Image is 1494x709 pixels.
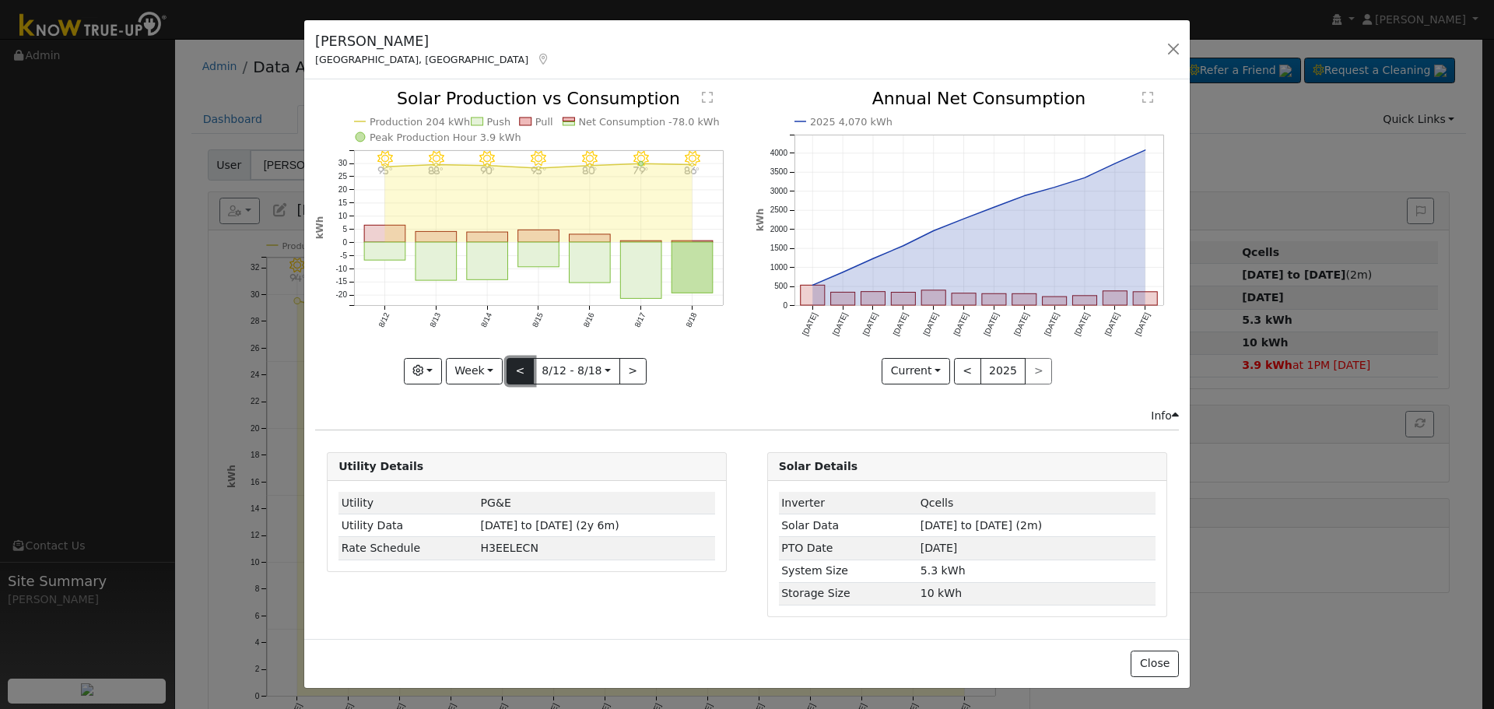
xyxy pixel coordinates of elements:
text: 5 [343,225,348,233]
text: kWh [755,209,766,232]
text: 2500 [770,206,787,215]
td: Utility Data [338,514,478,537]
p: 93° [525,167,552,175]
text: [DATE] [1012,311,1030,337]
text: 8/14 [479,311,493,329]
text: 8/18 [685,311,699,329]
circle: onclick="" [1112,161,1118,167]
circle: onclick="" [1142,147,1149,153]
button: Close [1131,651,1178,677]
circle: onclick="" [1021,193,1027,199]
circle: onclick="" [900,243,907,249]
text: 2025 4,070 kWh [810,116,893,128]
text: Peak Production Hour 3.9 kWh [370,132,521,143]
circle: onclick="" [870,256,876,262]
button: < [507,358,534,384]
text:  [1142,91,1153,104]
i: 8/15 - Clear [531,151,546,167]
circle: onclick="" [691,163,694,167]
rect: onclick="" [570,234,611,242]
td: Inverter [779,492,918,514]
text: 15 [338,198,348,207]
text: [DATE] [1133,311,1151,337]
span: ID: 16342900, authorized: 03/06/25 [481,497,511,509]
circle: onclick="" [537,167,540,170]
circle: onclick="" [1082,175,1088,181]
strong: Utility Details [338,460,423,472]
text: 1000 [770,263,787,272]
button: 8/12 - 8/18 [533,358,620,384]
circle: onclick="" [639,162,644,167]
i: 8/18 - MostlyClear [685,151,700,167]
button: Week [446,358,503,384]
text: 500 [774,283,787,291]
rect: onclick="" [416,232,457,243]
rect: onclick="" [982,294,1006,306]
rect: onclick="" [672,243,714,293]
text: Pull [535,116,553,128]
circle: onclick="" [960,216,966,223]
text:  [702,91,713,104]
text: [DATE] [861,311,879,337]
rect: onclick="" [416,243,457,281]
span: [DATE] [921,542,958,554]
rect: onclick="" [921,290,945,305]
div: Info [1151,408,1179,424]
text: Annual Net Consumption [871,89,1085,108]
rect: onclick="" [518,243,559,268]
a: Map [536,53,550,65]
text: 0 [343,238,348,247]
p: 80° [577,167,604,175]
text: -10 [336,265,348,273]
text: kWh [314,216,325,240]
rect: onclick="" [672,241,714,243]
text: [DATE] [952,311,970,337]
circle: onclick="" [588,164,591,167]
rect: onclick="" [800,286,824,306]
text: 4000 [770,149,787,157]
i: 8/17 - MostlyClear [633,151,649,167]
text: -20 [336,291,348,300]
circle: onclick="" [486,164,489,167]
i: 8/16 - MostlyClear [582,151,598,167]
text: 0 [783,301,787,310]
td: Storage Size [779,582,918,605]
rect: onclick="" [621,243,662,299]
p: 90° [474,167,501,175]
p: 88° [423,167,450,175]
button: Current [882,358,950,384]
text: 10 [338,212,348,220]
text: -15 [336,278,348,286]
text: 3500 [770,168,787,177]
text: 8/13 [428,311,442,329]
rect: onclick="" [518,230,559,243]
text: [DATE] [1103,311,1120,337]
rect: onclick="" [364,243,405,261]
rect: onclick="" [467,233,508,243]
circle: onclick="" [930,228,936,234]
span: Q [481,542,538,554]
circle: onclick="" [840,269,846,276]
text: [DATE] [982,311,1000,337]
i: 8/12 - Clear [377,151,393,167]
i: 8/13 - Clear [429,151,444,167]
span: 5.3 kWh [921,564,966,577]
rect: onclick="" [467,243,508,280]
text: [DATE] [1043,311,1061,337]
rect: onclick="" [1072,296,1096,305]
text: 8/16 [582,311,596,329]
p: 95° [371,167,398,175]
text: Net Consumption -78.0 kWh [579,116,720,128]
text: 30 [338,160,348,168]
button: 2025 [980,358,1026,384]
td: Solar Data [779,514,918,537]
rect: onclick="" [830,293,854,306]
circle: onclick="" [991,205,997,211]
text: -5 [340,251,347,260]
rect: onclick="" [1012,294,1036,306]
text: 8/12 [377,311,391,329]
text: 8/17 [633,311,647,329]
circle: onclick="" [384,166,387,169]
rect: onclick="" [1133,292,1157,305]
button: > [619,358,647,384]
